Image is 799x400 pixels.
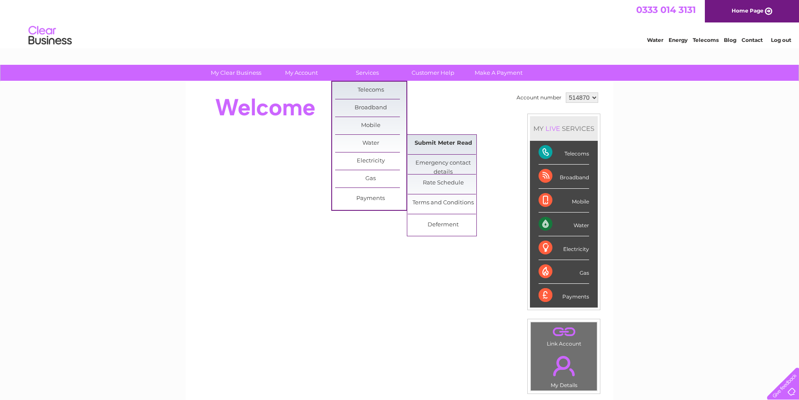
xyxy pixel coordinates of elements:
td: Account number [514,90,564,105]
div: Electricity [539,236,589,260]
a: Telecoms [693,37,719,43]
a: My Clear Business [200,65,272,81]
div: Telecoms [539,141,589,165]
div: Payments [539,284,589,307]
a: Payments [335,190,406,207]
a: 0333 014 3131 [636,4,696,15]
a: Gas [335,170,406,187]
a: Make A Payment [463,65,534,81]
a: Mobile [335,117,406,134]
a: Contact [742,37,763,43]
a: Submit Meter Read [408,135,479,152]
a: Water [647,37,663,43]
a: Deferment [408,216,479,234]
a: Blog [724,37,736,43]
td: Link Account [530,322,597,349]
div: Mobile [539,189,589,213]
a: Services [332,65,403,81]
img: logo.png [28,22,72,49]
div: Gas [539,260,589,284]
a: Energy [669,37,688,43]
a: Terms and Conditions [408,194,479,212]
a: Water [335,135,406,152]
a: Customer Help [397,65,469,81]
a: Electricity [335,152,406,170]
div: Clear Business is a trading name of Verastar Limited (registered in [GEOGRAPHIC_DATA] No. 3667643... [196,5,604,42]
div: LIVE [544,124,562,133]
a: Log out [771,37,791,43]
a: Telecoms [335,82,406,99]
div: Water [539,213,589,236]
a: My Account [266,65,337,81]
div: MY SERVICES [530,116,598,141]
td: My Details [530,349,597,391]
a: . [533,351,595,381]
a: Broadband [335,99,406,117]
a: . [533,324,595,340]
a: Rate Schedule [408,175,479,192]
a: Emergency contact details [408,155,479,172]
div: Broadband [539,165,589,188]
